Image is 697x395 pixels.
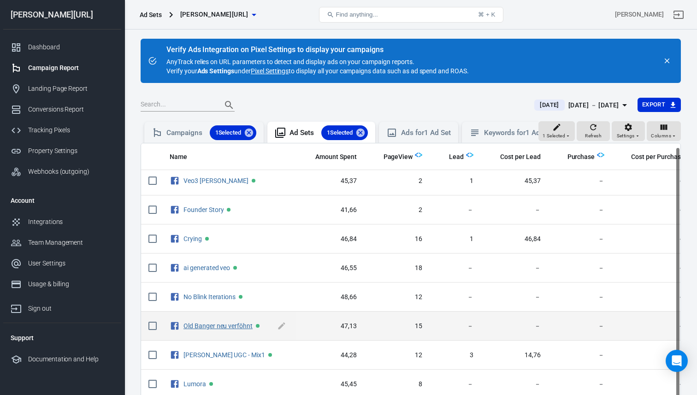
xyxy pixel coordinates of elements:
span: The estimated total amount of money you've spent on your campaign, ad set or ad during its schedule. [303,151,357,162]
span: 44,28 [303,351,357,360]
button: Settings [612,121,645,141]
span: 48,66 [303,293,357,302]
span: － [619,235,684,244]
div: Integrations [28,217,114,227]
div: Usage & billing [28,279,114,289]
span: PageView [384,153,413,162]
button: [PERSON_NAME][URL] [177,6,260,23]
div: Campaigns [166,125,256,140]
span: Eric UGC - Mix1 [183,351,266,358]
span: The estimated total amount of money you've spent on your campaign, ad set or ad during its schedule. [315,151,357,162]
div: Ad Sets [140,10,162,19]
span: － [437,293,473,302]
span: － [488,322,540,331]
span: [DATE] [536,100,562,110]
span: 2 [372,206,423,215]
span: Founder Story [183,206,225,212]
span: － [619,206,684,215]
svg: Facebook Ads [170,262,180,273]
a: Conversions Report [3,99,121,120]
span: － [619,264,684,273]
span: 1 Selected [210,128,247,137]
div: Documentation and Help [28,354,114,364]
a: [PERSON_NAME] UGC - Mix1 [183,351,265,359]
a: Campaign Report [3,58,121,78]
a: User Settings [3,253,121,274]
span: Refresh [585,132,602,140]
div: Conversions Report [28,105,114,114]
button: Export [638,98,681,112]
a: Pixel Settings [251,66,289,76]
li: Support [3,327,121,349]
div: [PERSON_NAME][URL] [3,11,121,19]
span: Active [268,353,272,357]
a: Founder Story [183,206,224,213]
span: The average cost for each "Purchase" event [619,151,684,162]
a: Tracking Pixels [3,120,121,141]
svg: Facebook Ads [170,233,180,244]
div: Keywords for 1 Ad Set [484,128,552,138]
span: Lead [449,153,464,162]
span: 18 [372,264,423,273]
span: 45,45 [303,380,357,389]
a: Lumora [183,380,206,388]
span: 15 [372,322,423,331]
span: Cost per Purchase [631,153,684,162]
span: － [619,351,684,360]
span: 46,84 [488,235,540,244]
span: Settings [617,132,635,140]
span: Active [239,295,242,299]
img: Logo [415,151,422,159]
div: Tracking Pixels [28,125,114,135]
span: 3 [437,351,473,360]
span: － [437,380,473,389]
span: glorya.ai [180,9,248,20]
span: Find anything... [336,11,378,18]
a: Integrations [3,212,121,232]
a: Webhooks (outgoing) [3,161,121,182]
div: ⌘ + K [478,11,495,18]
span: Purchase [555,153,595,162]
span: The average cost for each "Lead" event [488,151,540,162]
span: 47,13 [303,322,357,331]
span: － [437,206,473,215]
span: 45,37 [303,177,357,186]
svg: Facebook Ads [170,175,180,186]
a: Usage & billing [3,274,121,295]
span: The average cost for each "Purchase" event [631,151,684,162]
span: － [555,206,605,215]
a: ai generated veo [183,264,230,271]
div: Ad Sets [289,125,368,140]
span: 41,66 [303,206,357,215]
span: Active [256,324,260,328]
img: Logo [597,151,604,159]
button: Find anything...⌘ + K [319,7,503,23]
button: Columns [647,121,681,141]
a: Crying [183,235,202,242]
span: Active [209,382,213,386]
div: Dashboard [28,42,114,52]
a: Dashboard [3,37,121,58]
svg: Facebook Ads [170,349,180,360]
span: － [619,380,684,389]
a: Property Settings [3,141,121,161]
span: 2 [372,177,423,186]
span: － [488,206,540,215]
span: Amount Spent [315,153,357,162]
svg: Facebook Ads [170,320,180,331]
span: 12 [372,293,423,302]
span: Old Banger neu verföhnt [183,322,254,329]
span: － [619,293,684,302]
span: 1 [437,235,473,244]
strong: Ads Settings [197,67,235,75]
span: Name [170,153,199,162]
span: Active [227,208,230,212]
span: Name [170,153,187,162]
span: Purchase [567,153,595,162]
li: Account [3,189,121,212]
span: The average cost for each "Lead" event [500,151,540,162]
div: Account id: Zo3YXUXY [615,10,664,19]
a: Team Management [3,232,121,253]
span: Active [233,266,237,270]
span: No Blink Iterations [183,293,237,300]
